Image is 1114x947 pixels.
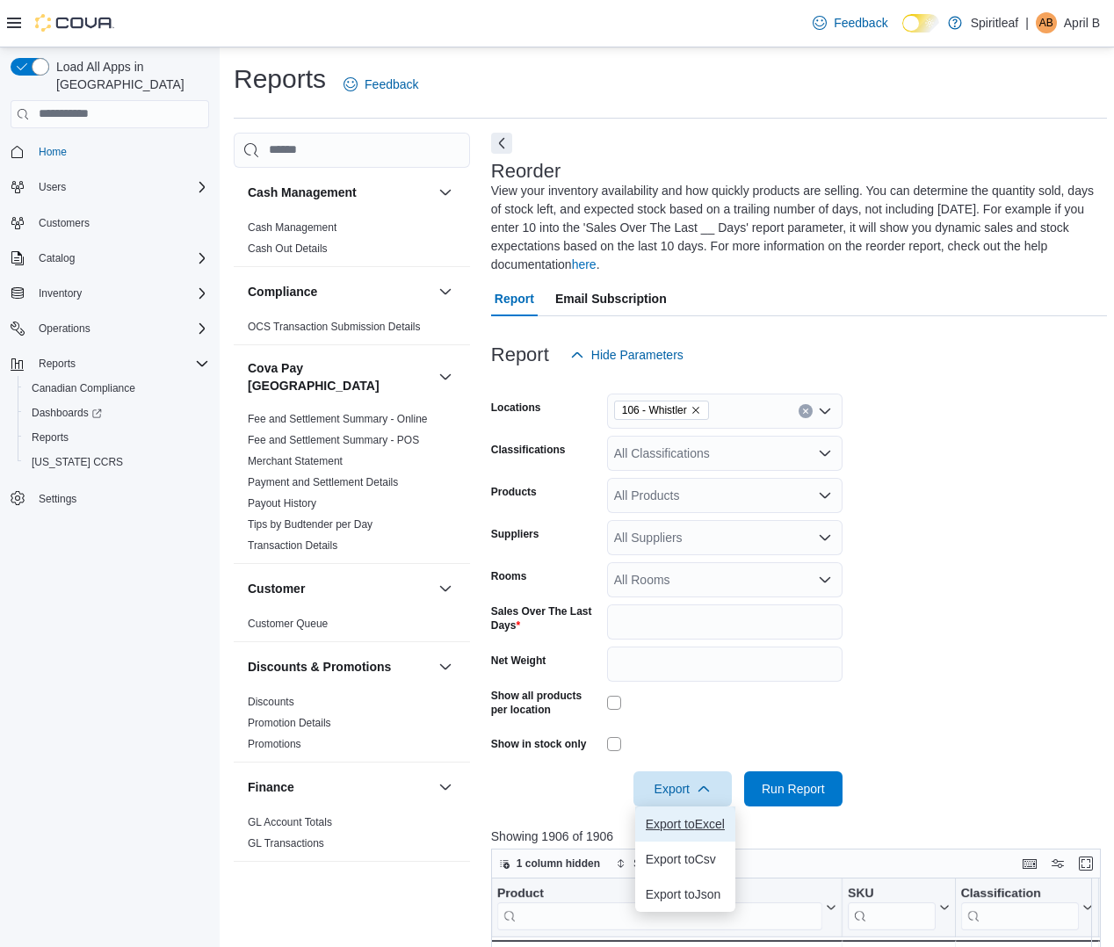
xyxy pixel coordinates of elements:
button: Discounts & Promotions [248,658,431,676]
button: [US_STATE] CCRS [18,450,216,474]
label: Sales Over The Last Days [491,604,600,633]
button: Reports [18,425,216,450]
span: Export [644,771,721,806]
button: Discounts & Promotions [435,656,456,677]
span: Cash Out Details [248,242,328,256]
h3: Compliance [248,283,317,300]
div: Cova Pay [GEOGRAPHIC_DATA] [234,408,470,563]
span: Discounts [248,695,294,709]
label: Products [491,485,537,499]
div: Classification [960,885,1078,929]
span: Operations [39,322,90,336]
span: GL Transactions [248,836,324,850]
span: Reports [32,353,209,374]
button: Cash Management [435,182,456,203]
span: 1 column hidden [517,857,600,871]
button: Display options [1047,853,1068,874]
button: Catalog [4,246,216,271]
span: Home [39,145,67,159]
h3: Finance [248,778,294,796]
button: Open list of options [818,531,832,545]
button: Finance [248,778,431,796]
a: Dashboards [25,402,109,423]
button: Hide Parameters [563,337,691,372]
button: Export toCsv [635,842,735,877]
h3: Cova Pay [GEOGRAPHIC_DATA] [248,359,431,394]
button: Settings [4,485,216,510]
button: Inventory [248,878,431,895]
h3: Inventory [248,878,303,895]
div: Discounts & Promotions [234,691,470,762]
span: Canadian Compliance [32,381,135,395]
a: [US_STATE] CCRS [25,452,130,473]
a: Cash Out Details [248,242,328,255]
button: Customer [248,580,431,597]
span: Merchant Statement [248,454,343,468]
span: Inventory [39,286,82,300]
button: Inventory [4,281,216,306]
span: Run Report [762,780,825,798]
button: Finance [435,777,456,798]
span: Dashboards [25,402,209,423]
button: Cash Management [248,184,431,201]
span: Promotion Details [248,716,331,730]
a: Feedback [806,5,894,40]
span: Reports [39,357,76,371]
span: Customers [32,212,209,234]
label: Classifications [491,443,566,457]
a: Promotions [248,738,301,750]
button: Customer [435,578,456,599]
button: Remove 106 - Whistler from selection in this group [691,405,701,416]
label: Net Weight [491,654,546,668]
h3: Customer [248,580,305,597]
span: Dashboards [32,406,102,420]
label: Suppliers [491,527,539,541]
button: Users [4,175,216,199]
div: Compliance [234,316,470,344]
div: Customer [234,613,470,641]
button: SKU [848,885,950,929]
label: Rooms [491,569,527,583]
span: Fee and Settlement Summary - Online [248,412,428,426]
a: GL Transactions [248,837,324,849]
span: Users [39,180,66,194]
button: Home [4,139,216,164]
button: Operations [32,318,98,339]
div: Classification [960,885,1078,901]
a: Feedback [336,67,425,102]
span: Home [32,141,209,163]
button: Keyboard shortcuts [1019,853,1040,874]
a: Cash Management [248,221,336,234]
div: SKU [848,885,936,901]
span: Reports [25,427,209,448]
p: April B [1064,12,1100,33]
label: Locations [491,401,541,415]
div: Product [497,885,822,929]
a: GL Account Totals [248,816,332,828]
span: GL Account Totals [248,815,332,829]
button: Reports [32,353,83,374]
span: Users [32,177,209,198]
span: Email Subscription [555,281,667,316]
a: Customers [32,213,97,234]
button: Open list of options [818,446,832,460]
span: Payment and Settlement Details [248,475,398,489]
button: Open list of options [818,488,832,502]
h3: Report [491,344,549,365]
span: Inventory [32,283,209,304]
span: Sort fields [633,857,680,871]
a: Settings [32,488,83,510]
span: Feedback [834,14,887,32]
button: Cova Pay [GEOGRAPHIC_DATA] [435,366,456,387]
button: 1 column hidden [492,853,607,874]
button: Canadian Compliance [18,376,216,401]
span: Catalog [32,248,209,269]
button: Classification [960,885,1092,929]
a: Fee and Settlement Summary - Online [248,413,428,425]
button: Sort fields [609,853,687,874]
div: View your inventory availability and how quickly products are selling. You can determine the quan... [491,182,1098,274]
button: Users [32,177,73,198]
span: Washington CCRS [25,452,209,473]
span: Reports [32,430,69,445]
button: Customers [4,210,216,235]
